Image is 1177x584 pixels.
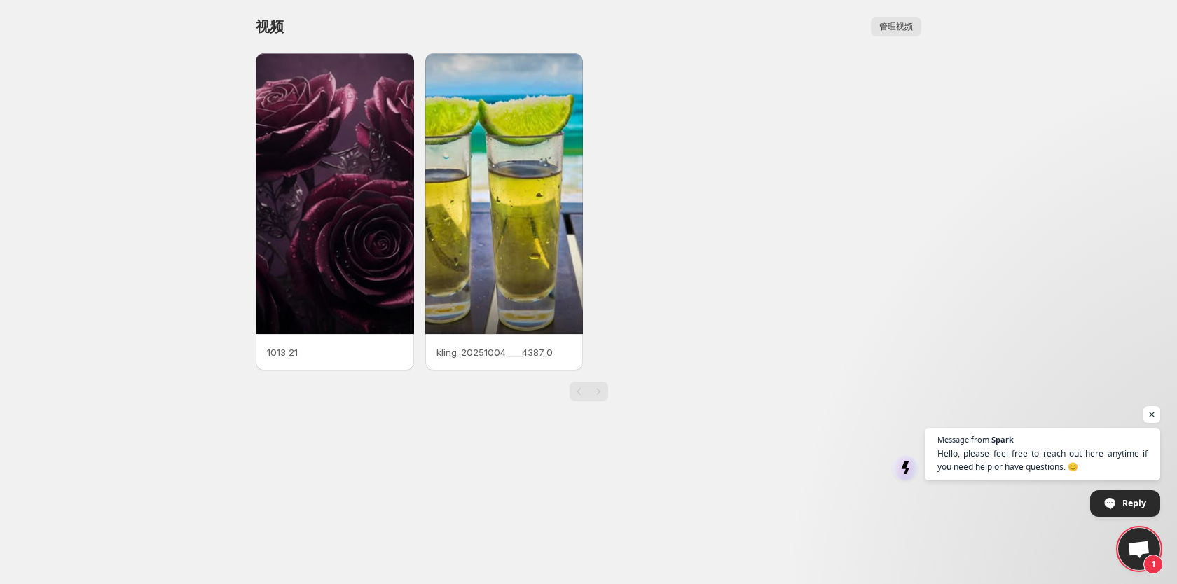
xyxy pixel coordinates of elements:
nav: Pagination [570,382,608,401]
p: kling_20251004____4387_0 [436,345,572,359]
span: 视频 [256,18,284,35]
div: Open chat [1118,528,1160,570]
span: Message from [937,436,989,443]
span: Spark [991,436,1014,443]
span: Hello, please feel free to reach out here anytime if you need help or have questions. 😊 [937,447,1148,473]
span: 管理视频 [879,21,913,32]
span: Reply [1122,491,1146,515]
button: 管理视频 [871,17,921,36]
span: 1 [1143,555,1163,574]
p: 1013 21 [267,345,403,359]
